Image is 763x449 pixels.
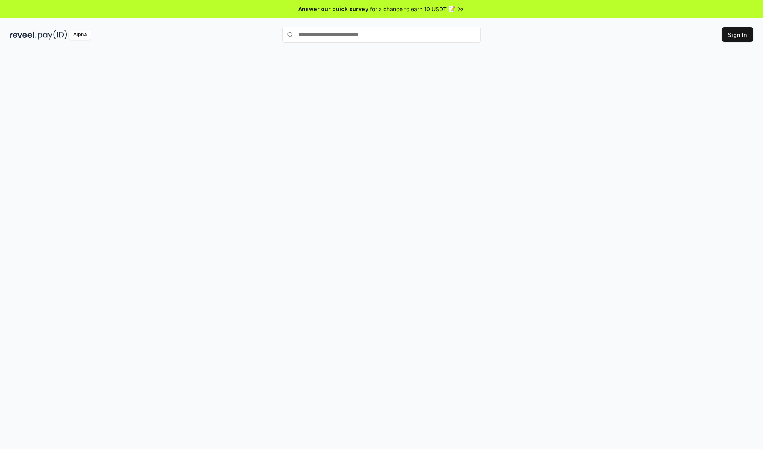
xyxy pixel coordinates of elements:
img: reveel_dark [10,30,36,40]
span: Answer our quick survey [298,5,368,13]
button: Sign In [722,27,753,42]
span: for a chance to earn 10 USDT 📝 [370,5,455,13]
img: pay_id [38,30,67,40]
div: Alpha [69,30,91,40]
